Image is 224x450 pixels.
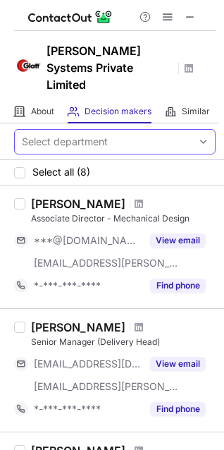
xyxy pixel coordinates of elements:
div: Associate Director - Mechanical Design [31,212,216,225]
span: Similar [182,106,210,117]
button: Reveal Button [150,357,206,371]
div: Senior Manager (Delivery Head) [31,336,216,348]
img: ContactOut v5.3.10 [28,8,113,25]
span: About [31,106,54,117]
span: Select all (8) [32,166,90,178]
span: [EMAIL_ADDRESS][PERSON_NAME][DOMAIN_NAME] [34,257,180,269]
div: [PERSON_NAME] [31,320,125,334]
div: [PERSON_NAME] [31,197,125,211]
span: [EMAIL_ADDRESS][DOMAIN_NAME] [34,358,142,370]
button: Reveal Button [150,402,206,416]
span: Decision makers [85,106,151,117]
span: [EMAIL_ADDRESS][PERSON_NAME][DOMAIN_NAME] [34,380,180,393]
span: ***@[DOMAIN_NAME] [34,234,142,247]
button: Reveal Button [150,233,206,248]
img: f8eda746343f7b7e5372cc4592a5874e [14,51,42,80]
button: Reveal Button [150,279,206,293]
h1: [PERSON_NAME] Systems Private Limited [46,42,173,93]
div: Select department [22,135,108,149]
